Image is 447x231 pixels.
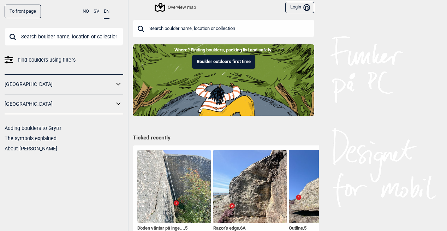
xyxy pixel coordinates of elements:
div: Overview map [156,3,196,12]
p: Where? Finding boulders, packing list and safety. [5,46,442,54]
a: The symbols explained [5,136,56,141]
button: Login [285,2,314,13]
span: 6A [240,225,246,231]
a: Find boulders using filters [5,55,123,65]
a: About [PERSON_NAME] [5,146,57,151]
input: Search boulder name, location or collection [5,27,123,46]
img: Doden vantar pa ingen men du star forst i kon [137,150,211,223]
h1: Ticked recently [133,134,314,142]
button: NO [83,5,89,18]
a: To front page [5,5,41,18]
button: EN [104,5,109,19]
button: SV [94,5,99,18]
a: Adding boulders to Gryttr [5,125,61,131]
img: Razors edge [213,150,287,223]
span: 5 [185,225,187,231]
a: [GEOGRAPHIC_DATA] [5,79,114,89]
img: Indoor to outdoor [133,44,314,115]
img: Outline [289,150,362,223]
span: Find boulders using filters [18,55,76,65]
input: Search boulder name, location or collection [133,19,314,38]
span: 5 [304,225,306,231]
button: Boulder outdoors first time [192,55,255,69]
a: [GEOGRAPHIC_DATA] [5,99,114,109]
